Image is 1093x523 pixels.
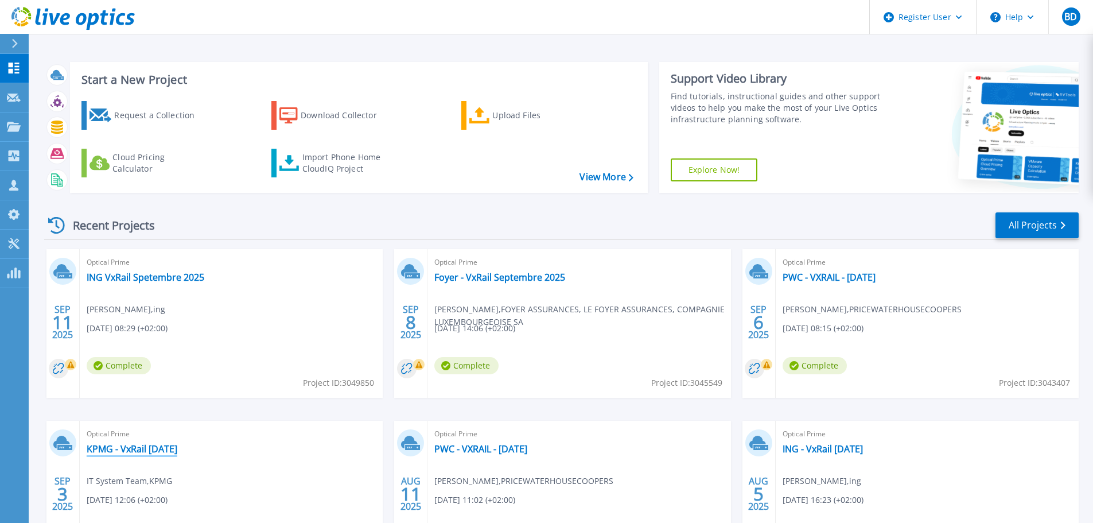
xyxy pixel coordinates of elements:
[651,377,722,389] span: Project ID: 3045549
[87,494,168,506] span: [DATE] 12:06 (+02:00)
[434,322,515,335] span: [DATE] 14:06 (+02:00)
[302,152,392,175] div: Import Phone Home CloudIQ Project
[81,101,209,130] a: Request a Collection
[783,322,863,335] span: [DATE] 08:15 (+02:00)
[783,443,863,455] a: ING - VxRail [DATE]
[81,73,633,86] h3: Start a New Project
[783,303,962,316] span: [PERSON_NAME] , PRICEWATERHOUSECOOPERS
[783,475,861,487] span: [PERSON_NAME] , ing
[44,211,170,239] div: Recent Projects
[52,473,73,515] div: SEP 2025
[434,256,724,269] span: Optical Prime
[461,101,589,130] a: Upload Files
[87,322,168,335] span: [DATE] 08:29 (+02:00)
[671,158,758,181] a: Explore Now!
[783,357,847,374] span: Complete
[783,428,1072,440] span: Optical Prime
[753,317,764,327] span: 6
[301,104,392,127] div: Download Collector
[434,494,515,506] span: [DATE] 11:02 (+02:00)
[748,301,769,343] div: SEP 2025
[400,301,422,343] div: SEP 2025
[434,443,527,455] a: PWC - VXRAIL - [DATE]
[303,377,374,389] span: Project ID: 3049850
[995,212,1079,238] a: All Projects
[434,357,499,374] span: Complete
[87,475,172,487] span: IT System Team , KPMG
[400,489,421,499] span: 11
[671,91,885,125] div: Find tutorials, instructional guides and other support videos to help you make the most of your L...
[87,428,376,440] span: Optical Prime
[271,101,399,130] a: Download Collector
[579,172,633,183] a: View More
[671,71,885,86] div: Support Video Library
[783,256,1072,269] span: Optical Prime
[783,272,876,283] a: PWC - VXRAIL - [DATE]
[52,301,73,343] div: SEP 2025
[999,377,1070,389] span: Project ID: 3043407
[748,473,769,515] div: AUG 2025
[492,104,584,127] div: Upload Files
[406,317,416,327] span: 8
[57,489,68,499] span: 3
[87,357,151,374] span: Complete
[1064,12,1077,21] span: BD
[87,272,204,283] a: ING VxRail Spetembre 2025
[434,428,724,440] span: Optical Prime
[87,256,376,269] span: Optical Prime
[112,152,204,175] div: Cloud Pricing Calculator
[434,475,613,487] span: [PERSON_NAME] , PRICEWATERHOUSECOOPERS
[87,303,165,316] span: [PERSON_NAME] , ing
[114,104,206,127] div: Request a Collection
[753,489,764,499] span: 5
[434,272,565,283] a: Foyer - VxRail Septembre 2025
[400,473,422,515] div: AUG 2025
[783,494,863,506] span: [DATE] 16:23 (+02:00)
[87,443,177,455] a: KPMG - VxRail [DATE]
[434,303,730,328] span: [PERSON_NAME] , FOYER ASSURANCES, LE FOYER ASSURANCES, COMPAGNIE LUXEMBOURGEOISE SA
[52,317,73,327] span: 11
[81,149,209,177] a: Cloud Pricing Calculator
